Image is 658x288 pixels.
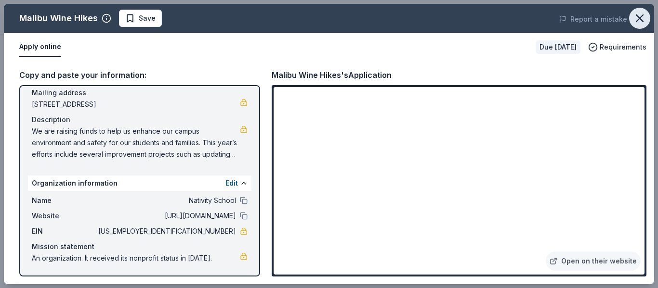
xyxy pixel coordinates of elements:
div: Malibu Wine Hikes [19,11,98,26]
div: Due [DATE] [536,40,580,54]
span: [US_EMPLOYER_IDENTIFICATION_NUMBER] [96,225,236,237]
span: [STREET_ADDRESS] [32,99,240,110]
span: We are raising funds to help us enhance our campus environment and safety for our students and fa... [32,125,240,160]
div: Mission statement [32,241,248,252]
div: Organization information [28,175,251,191]
div: Description [32,114,248,125]
span: Save [139,13,156,24]
span: [URL][DOMAIN_NAME] [96,210,236,222]
div: Copy and paste your information: [19,69,260,81]
button: Requirements [588,41,646,53]
button: Save [119,10,162,27]
span: EIN [32,225,96,237]
button: Edit [225,177,238,189]
div: Mailing address [32,87,248,99]
span: Website [32,210,96,222]
span: Nativity School [96,195,236,206]
span: Requirements [600,41,646,53]
div: Malibu Wine Hikes's Application [272,69,392,81]
span: Name [32,195,96,206]
button: Report a mistake [559,13,627,25]
button: Apply online [19,37,61,57]
span: An organization. It received its nonprofit status in [DATE]. [32,252,240,264]
a: Open on their website [546,251,641,271]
